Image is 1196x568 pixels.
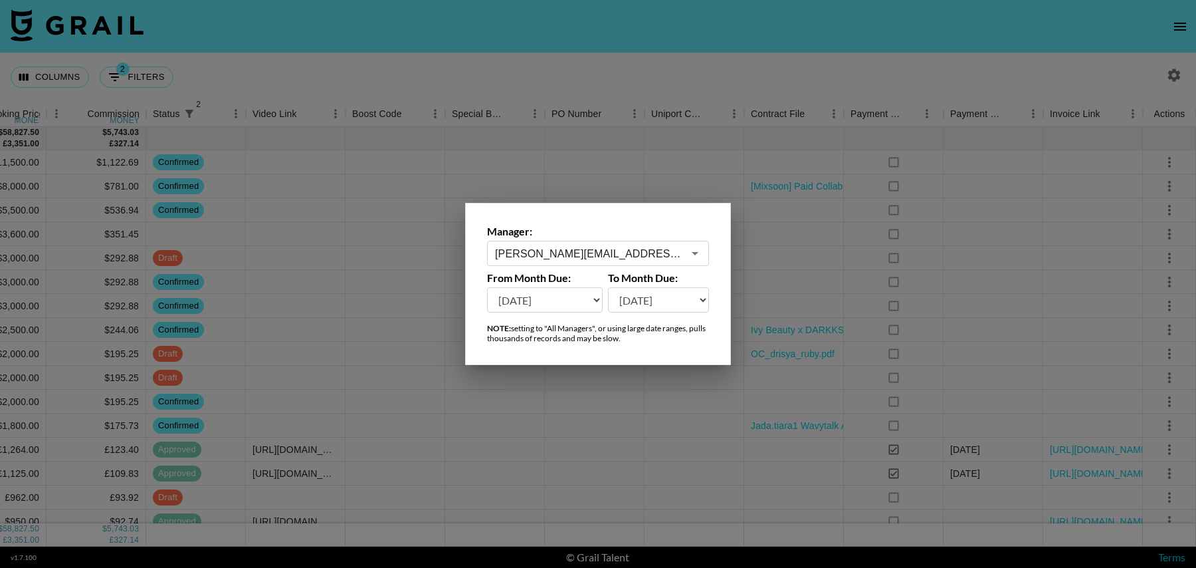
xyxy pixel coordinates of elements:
strong: NOTE: [487,323,511,333]
label: From Month Due: [487,271,603,285]
button: Open [686,244,704,263]
label: Manager: [487,225,709,238]
label: To Month Due: [608,271,710,285]
div: setting to "All Managers", or using large date ranges, pulls thousands of records and may be slow. [487,323,709,343]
